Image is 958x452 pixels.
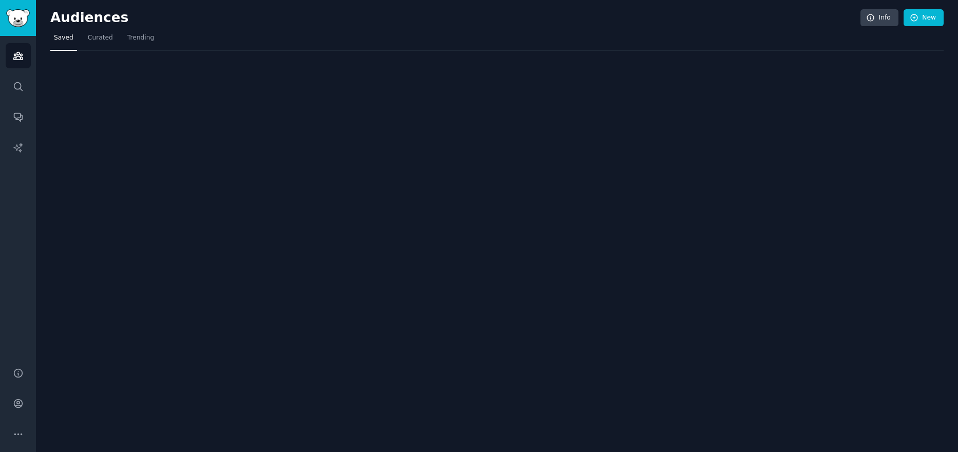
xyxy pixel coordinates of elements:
a: New [904,9,944,27]
h2: Audiences [50,10,860,26]
span: Curated [88,33,113,43]
a: Curated [84,30,117,51]
a: Trending [124,30,158,51]
a: Saved [50,30,77,51]
span: Saved [54,33,73,43]
span: Trending [127,33,154,43]
img: GummySearch logo [6,9,30,27]
a: Info [860,9,898,27]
